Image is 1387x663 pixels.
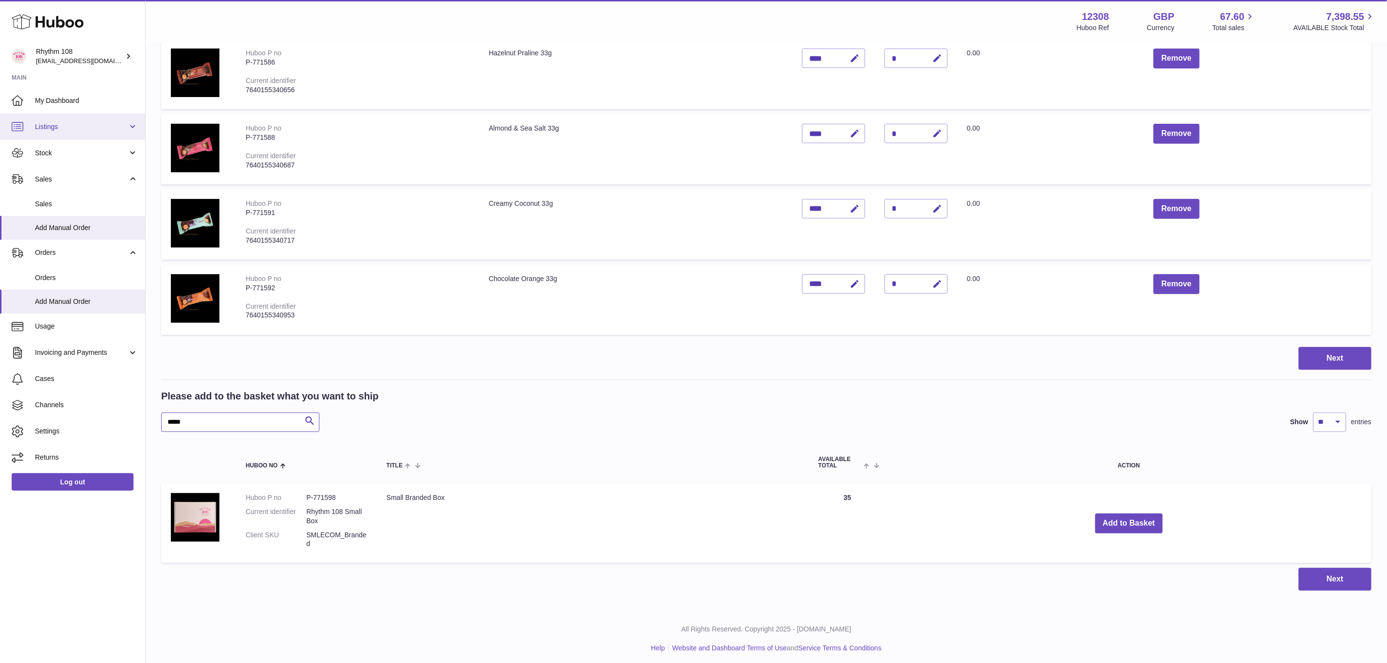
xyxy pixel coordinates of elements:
a: 7,398.55 AVAILABLE Stock Total [1293,10,1375,33]
button: Next [1299,347,1371,370]
h2: Please add to the basket what you want to ship [161,390,379,403]
td: Almond & Sea Salt 33g [479,114,792,184]
th: Action [886,447,1371,479]
td: Chocolate Orange 33g [479,265,792,335]
div: Current identifier [246,152,296,160]
button: Remove [1153,274,1199,294]
span: My Dashboard [35,96,138,105]
span: Huboo no [246,463,278,469]
button: Remove [1153,124,1199,144]
dd: P-771598 [306,493,367,502]
div: P-771592 [246,283,469,293]
img: Almond & Sea Salt 33g [171,124,219,172]
strong: GBP [1153,10,1174,23]
span: Orders [35,248,128,257]
span: Channels [35,400,138,410]
div: Current identifier [246,77,296,84]
button: Next [1299,568,1371,591]
span: AVAILABLE Total [819,456,862,469]
span: Returns [35,453,138,462]
span: Usage [35,322,138,331]
label: Show [1290,417,1308,427]
span: Sales [35,175,128,184]
span: Invoicing and Payments [35,348,128,357]
p: All Rights Reserved. Copyright 2025 - [DOMAIN_NAME] [153,625,1379,634]
span: 0.00 [967,275,980,282]
div: Huboo P no [246,49,282,57]
span: Orders [35,273,138,282]
a: Log out [12,473,134,491]
span: Listings [35,122,128,132]
td: 35 [809,483,886,563]
li: and [669,644,882,653]
span: 0.00 [967,49,980,57]
div: 7640155340656 [246,85,469,95]
div: Huboo P no [246,124,282,132]
dd: Rhythm 108 Small Box [306,507,367,526]
td: Small Branded Box [377,483,809,563]
td: Hazelnut Praline 33g [479,39,792,109]
span: Stock [35,149,128,158]
a: Service Terms & Conditions [798,644,882,652]
a: 67.60 Total sales [1212,10,1255,33]
a: Website and Dashboard Terms of Use [672,644,787,652]
div: P-771591 [246,208,469,217]
div: Huboo P no [246,275,282,282]
button: Remove [1153,49,1199,68]
span: AVAILABLE Stock Total [1293,23,1375,33]
dt: Huboo P no [246,493,306,502]
button: Add to Basket [1095,514,1163,533]
img: Chocolate Orange 33g [171,274,219,323]
div: Current identifier [246,302,296,310]
span: Add Manual Order [35,297,138,306]
div: Currency [1147,23,1175,33]
td: Creamy Coconut 33g [479,189,792,260]
div: 7640155340687 [246,161,469,170]
span: Settings [35,427,138,436]
span: 0.00 [967,124,980,132]
span: 7,398.55 [1326,10,1364,23]
button: Remove [1153,199,1199,219]
span: 67.60 [1220,10,1244,23]
div: P-771588 [246,133,469,142]
img: Small Branded Box [171,493,219,542]
span: Cases [35,374,138,383]
span: Sales [35,199,138,209]
span: Total sales [1212,23,1255,33]
strong: 12308 [1082,10,1109,23]
span: Title [386,463,402,469]
div: Huboo P no [246,199,282,207]
dt: Client SKU [246,530,306,549]
dt: Current identifier [246,507,306,526]
img: Creamy Coconut 33g [171,199,219,248]
img: orders@rhythm108.com [12,49,26,64]
span: Add Manual Order [35,223,138,232]
div: 7640155340717 [246,236,469,245]
div: Huboo Ref [1077,23,1109,33]
span: entries [1351,417,1371,427]
img: Hazelnut Praline 33g [171,49,219,97]
a: Help [651,644,665,652]
div: 7640155340953 [246,311,469,320]
div: P-771586 [246,58,469,67]
div: Rhythm 108 [36,47,123,66]
dd: SMLECOM_Branded [306,530,367,549]
span: [EMAIL_ADDRESS][DOMAIN_NAME] [36,57,143,65]
div: Current identifier [246,227,296,235]
span: 0.00 [967,199,980,207]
